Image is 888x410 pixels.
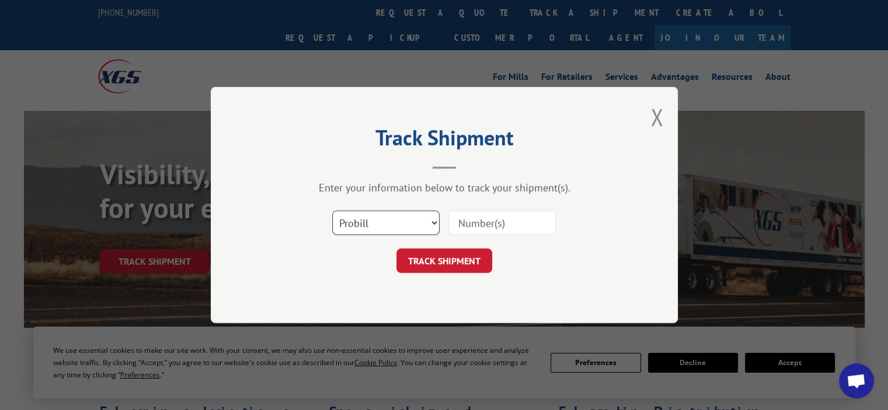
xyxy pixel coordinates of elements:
[839,363,874,398] div: Open chat
[396,248,492,273] button: TRACK SHIPMENT
[269,181,619,194] div: Enter your information below to track your shipment(s).
[448,211,556,235] input: Number(s)
[269,129,619,152] h2: Track Shipment
[650,101,663,132] button: Close modal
